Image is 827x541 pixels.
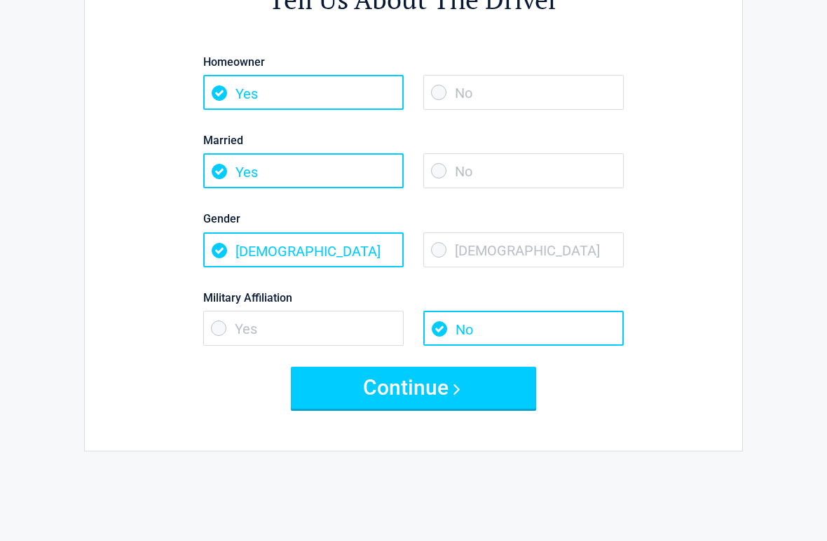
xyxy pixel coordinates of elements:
[423,75,624,110] span: No
[291,367,536,409] button: Continue
[203,209,624,228] label: Gender
[203,131,624,150] label: Married
[203,232,404,267] span: [DEMOGRAPHIC_DATA]
[423,232,624,267] span: [DEMOGRAPHIC_DATA]
[203,288,624,307] label: Military Affiliation
[203,311,404,346] span: Yes
[203,75,404,110] span: Yes
[203,153,404,188] span: Yes
[423,311,624,346] span: No
[203,52,624,71] label: Homeowner
[423,153,624,188] span: No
